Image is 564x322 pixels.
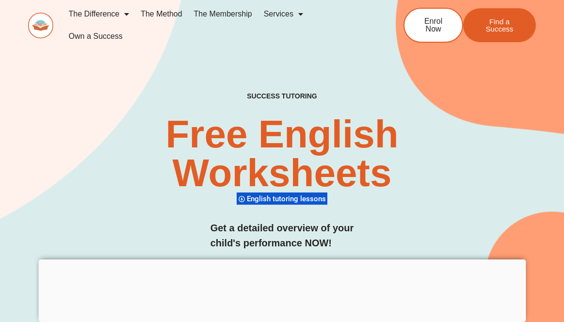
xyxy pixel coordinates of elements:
h3: Get a detailed overview of your child's performance NOW! [210,221,354,251]
a: The Difference [63,3,135,25]
a: Services [258,3,309,25]
a: Own a Success [63,25,129,48]
a: The Method [135,3,188,25]
span: Enrol Now [419,17,448,33]
span: English tutoring lessons [247,194,329,203]
h4: SUCCESS TUTORING​ [207,92,357,100]
a: Enrol Now [403,8,463,43]
iframe: Advertisement [38,259,526,320]
span: Find a Success [478,18,521,32]
h2: Free English Worksheets​ [114,115,450,193]
a: Find a Success [463,8,536,42]
div: English tutoring lessons [237,192,327,205]
nav: Menu [63,3,374,48]
a: The Membership [188,3,258,25]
